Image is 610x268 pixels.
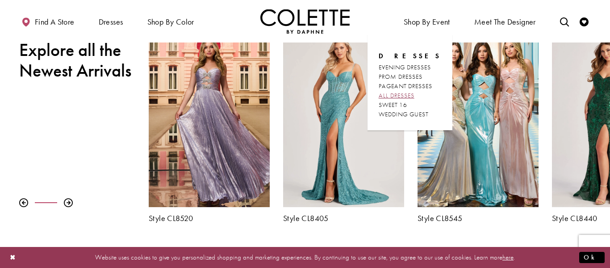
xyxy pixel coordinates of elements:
[379,81,441,91] a: PAGEANT DRESSES
[401,9,452,34] span: Shop By Event
[283,31,404,207] a: Visit Colette by Daphne Style No. CL8405 Page
[99,17,123,26] span: Dresses
[558,9,571,34] a: Toggle search
[379,72,441,81] a: PROM DRESSES
[64,251,546,264] p: Website uses cookies to give you personalized shopping and marketing experiences. By continuing t...
[379,100,441,110] a: SWEET 16
[260,9,350,34] img: Colette by Daphne
[379,72,422,81] span: PROM DRESSES
[379,110,428,118] span: WEDDING GUEST
[379,91,441,100] a: ALL DRESSES
[579,252,605,263] button: Submit Dialog
[276,24,411,230] div: Colette by Daphne Style No. CL8405
[147,17,194,26] span: Shop by color
[96,9,125,34] span: Dresses
[379,82,432,90] span: PAGEANT DRESSES
[379,63,441,72] a: EVENING DRESSES
[418,214,539,223] a: Style CL8545
[149,214,270,223] a: Style CL8520
[142,24,276,230] div: Colette by Daphne Style No. CL8520
[474,17,536,26] span: Meet the designer
[404,17,450,26] span: Shop By Event
[379,101,407,109] span: SWEET 16
[145,9,196,34] span: Shop by color
[260,9,350,34] a: Visit Home Page
[379,63,431,71] span: EVENING DRESSES
[149,31,270,207] a: Visit Colette by Daphne Style No. CL8520 Page
[411,24,545,230] div: Colette by Daphne Style No. CL8545
[5,250,21,265] button: Close Dialog
[283,214,404,223] a: Style CL8405
[379,51,441,60] span: Dresses
[472,9,538,34] a: Meet the designer
[502,253,514,262] a: here
[35,17,75,26] span: Find a store
[418,31,539,207] a: Visit Colette by Daphne Style No. CL8545 Page
[19,9,76,34] a: Find a store
[379,110,441,119] a: WEDDING GUEST
[379,91,414,99] span: ALL DRESSES
[577,9,591,34] a: Check Wishlist
[19,40,135,81] h2: Explore all the Newest Arrivals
